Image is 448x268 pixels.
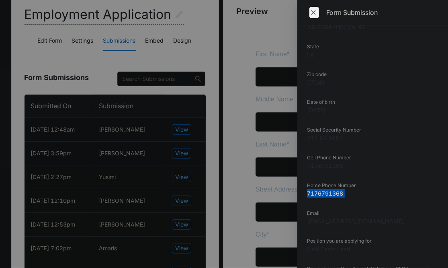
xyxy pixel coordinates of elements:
[307,217,438,225] dd: [EMAIL_ADDRESS][DOMAIN_NAME]
[307,161,438,170] dd: 7176791368
[307,126,438,134] dt: Social Security Number
[6,8,38,14] span: First Name
[307,71,438,78] dt: Zip code
[307,134,438,142] dd: 211 82 6653
[307,78,438,87] dd: 17046
[307,23,438,31] dd: [GEOGRAPHIC_DATA]
[307,189,438,198] dd: 7176791368
[6,143,49,150] span: Street Address
[326,8,438,17] div: Form Submission
[307,43,438,50] dt: State
[6,188,18,195] span: City
[307,154,438,161] dt: Cell Phone Number
[6,53,44,60] span: Middle Name
[309,7,319,18] span: Close
[307,210,438,217] dt: Email
[6,233,21,240] span: State
[307,106,438,114] dd: [DATE]
[307,182,438,189] dt: Home Phone Number
[307,245,438,253] dd: Field Team Lead
[307,50,438,59] dd: PA
[6,98,37,105] span: Last Name
[307,99,438,106] dt: Date of birth
[307,237,438,245] dt: Position you are applying for
[307,6,321,19] button: Close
